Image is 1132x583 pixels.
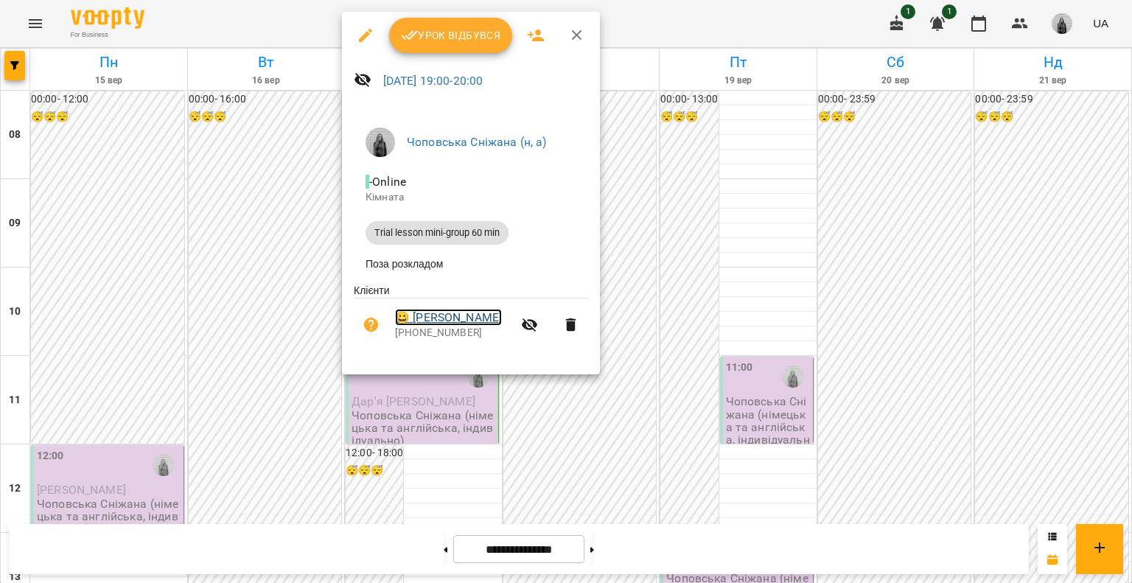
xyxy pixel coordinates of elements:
[354,283,588,357] ul: Клієнти
[401,27,501,44] span: Урок відбувся
[354,307,389,343] button: Візит ще не сплачено. Додати оплату?
[366,128,395,157] img: 465148d13846e22f7566a09ee851606a.jpeg
[395,326,512,341] p: [PHONE_NUMBER]
[366,226,509,240] span: Trial lesson mini-group 60 min
[407,135,547,149] a: Чоповська Сніжана (н, а)
[366,175,409,189] span: - Online
[389,18,513,53] button: Урок відбувся
[354,251,588,277] li: Поза розкладом
[395,309,502,327] a: 😀 [PERSON_NAME]
[366,190,576,205] p: Кімната
[383,74,483,88] a: [DATE] 19:00-20:00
